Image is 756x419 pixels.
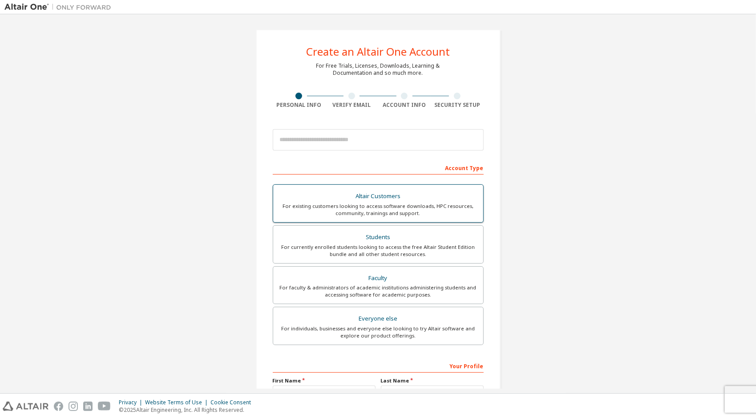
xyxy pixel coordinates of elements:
[316,62,440,77] div: For Free Trials, Licenses, Downloads, Learning & Documentation and so much more.
[273,160,484,175] div: Account Type
[273,377,376,384] label: First Name
[119,399,145,406] div: Privacy
[325,102,378,109] div: Verify Email
[378,102,431,109] div: Account Info
[279,272,478,285] div: Faculty
[279,190,478,203] div: Altair Customers
[279,244,478,258] div: For currently enrolled students looking to access the free Altair Student Edition bundle and all ...
[273,358,484,373] div: Your Profile
[98,402,111,411] img: youtube.svg
[3,402,49,411] img: altair_logo.svg
[54,402,63,411] img: facebook.svg
[279,231,478,244] div: Students
[381,377,484,384] label: Last Name
[279,203,478,217] div: For existing customers looking to access software downloads, HPC resources, community, trainings ...
[69,402,78,411] img: instagram.svg
[210,399,256,406] div: Cookie Consent
[273,102,326,109] div: Personal Info
[279,313,478,325] div: Everyone else
[431,102,484,109] div: Security Setup
[145,399,210,406] div: Website Terms of Use
[4,3,116,12] img: Altair One
[279,325,478,339] div: For individuals, businesses and everyone else looking to try Altair software and explore our prod...
[83,402,93,411] img: linkedin.svg
[119,406,256,414] p: © 2025 Altair Engineering, Inc. All Rights Reserved.
[279,284,478,298] div: For faculty & administrators of academic institutions administering students and accessing softwa...
[306,46,450,57] div: Create an Altair One Account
